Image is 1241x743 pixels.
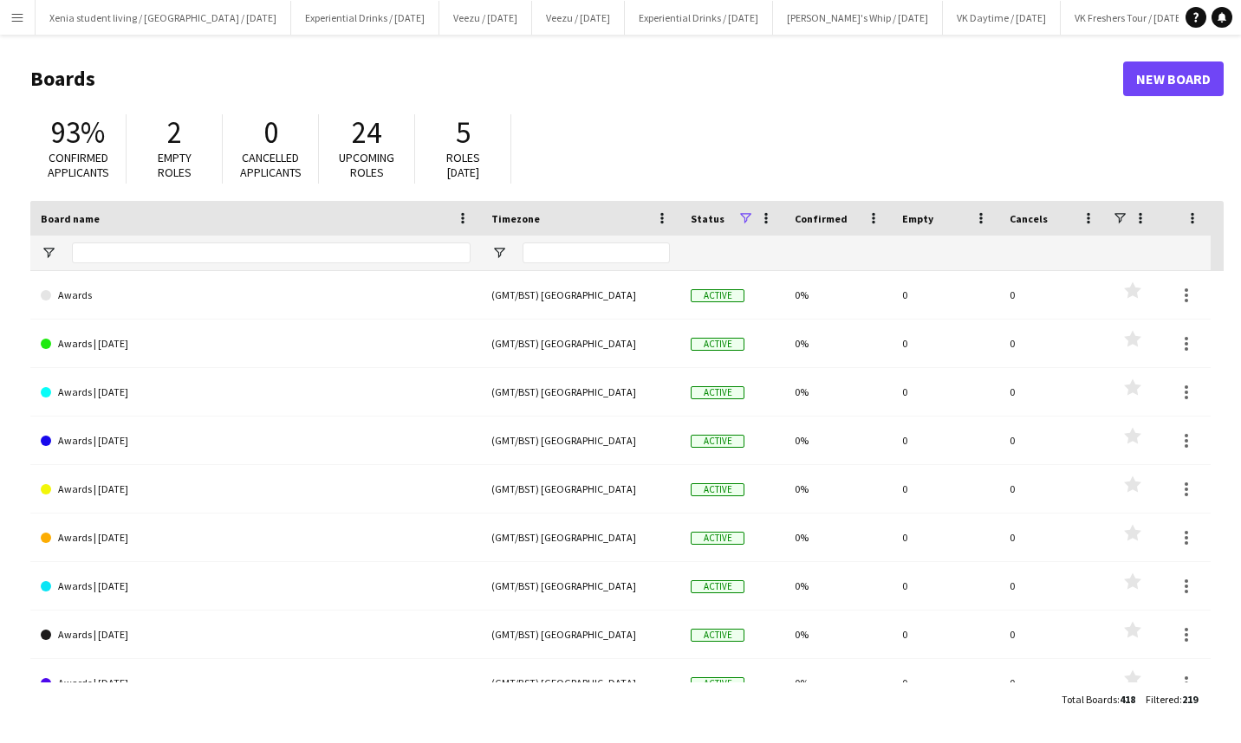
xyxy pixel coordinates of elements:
button: VK Daytime / [DATE] [943,1,1061,35]
span: Filtered [1146,693,1179,706]
span: Board name [41,212,100,225]
span: Roles [DATE] [446,150,480,180]
div: 0% [784,417,892,464]
div: (GMT/BST) [GEOGRAPHIC_DATA] [481,465,680,513]
div: 0% [784,514,892,561]
button: VK Freshers Tour / [DATE] [1061,1,1199,35]
span: 5 [456,113,471,152]
input: Board name Filter Input [72,242,471,263]
a: Awards | [DATE] [41,368,471,417]
span: Total Boards [1062,693,1117,706]
a: Awards | [DATE] [41,320,471,368]
div: 0% [784,271,892,319]
div: 0% [784,320,892,367]
a: Awards | [DATE] [41,611,471,659]
span: 93% [51,113,105,152]
span: 2 [167,113,182,152]
a: Awards | [DATE] [41,417,471,465]
span: Empty roles [158,150,192,180]
div: (GMT/BST) [GEOGRAPHIC_DATA] [481,611,680,658]
div: (GMT/BST) [GEOGRAPHIC_DATA] [481,320,680,367]
span: Active [691,338,744,351]
a: Awards | [DATE] [41,465,471,514]
div: 0 [892,320,999,367]
div: (GMT/BST) [GEOGRAPHIC_DATA] [481,417,680,464]
span: Cancelled applicants [240,150,302,180]
span: Active [691,677,744,690]
span: Confirmed applicants [48,150,109,180]
div: : [1062,682,1135,716]
div: 0% [784,562,892,610]
button: Experiential Drinks / [DATE] [625,1,773,35]
span: Active [691,289,744,302]
button: Experiential Drinks / [DATE] [291,1,439,35]
div: 0 [999,611,1107,658]
a: Awards [41,271,471,320]
div: 0 [892,514,999,561]
span: 0 [263,113,278,152]
div: 0 [892,417,999,464]
button: [PERSON_NAME]'s Whip / [DATE] [773,1,943,35]
div: 0 [999,465,1107,513]
span: Active [691,435,744,448]
span: 24 [352,113,381,152]
span: Active [691,532,744,545]
div: (GMT/BST) [GEOGRAPHIC_DATA] [481,368,680,416]
button: Xenia student living / [GEOGRAPHIC_DATA] / [DATE] [36,1,291,35]
div: 0 [892,271,999,319]
div: 0 [892,368,999,416]
span: Active [691,483,744,496]
div: (GMT/BST) [GEOGRAPHIC_DATA] [481,514,680,561]
div: 0 [892,659,999,707]
span: 219 [1182,693,1198,706]
div: 0% [784,659,892,707]
div: 0 [999,659,1107,707]
span: Cancels [1010,212,1048,225]
button: Veezu / [DATE] [532,1,625,35]
a: Awards | [DATE] [41,562,471,611]
span: Active [691,386,744,399]
div: 0 [999,368,1107,416]
a: Awards | [DATE] [41,659,471,707]
div: 0 [999,271,1107,319]
div: (GMT/BST) [GEOGRAPHIC_DATA] [481,562,680,610]
div: 0 [892,562,999,610]
div: 0 [892,465,999,513]
div: (GMT/BST) [GEOGRAPHIC_DATA] [481,271,680,319]
div: : [1146,682,1198,716]
span: Active [691,580,744,593]
button: Open Filter Menu [491,245,507,261]
div: 0 [999,562,1107,610]
input: Timezone Filter Input [523,242,670,263]
div: 0% [784,611,892,658]
div: 0 [999,514,1107,561]
span: Timezone [491,212,540,225]
div: 0 [999,417,1107,464]
div: 0% [784,368,892,416]
button: Open Filter Menu [41,245,56,261]
div: 0 [892,611,999,658]
button: Veezu / [DATE] [439,1,532,35]
a: New Board [1123,61,1224,96]
span: Empty [902,212,933,225]
div: (GMT/BST) [GEOGRAPHIC_DATA] [481,659,680,707]
span: Confirmed [795,212,848,225]
div: 0 [999,320,1107,367]
span: Active [691,629,744,642]
div: 0% [784,465,892,513]
span: Upcoming roles [339,150,394,180]
h1: Boards [30,66,1123,92]
a: Awards | [DATE] [41,514,471,562]
span: 418 [1120,693,1135,706]
span: Status [691,212,724,225]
